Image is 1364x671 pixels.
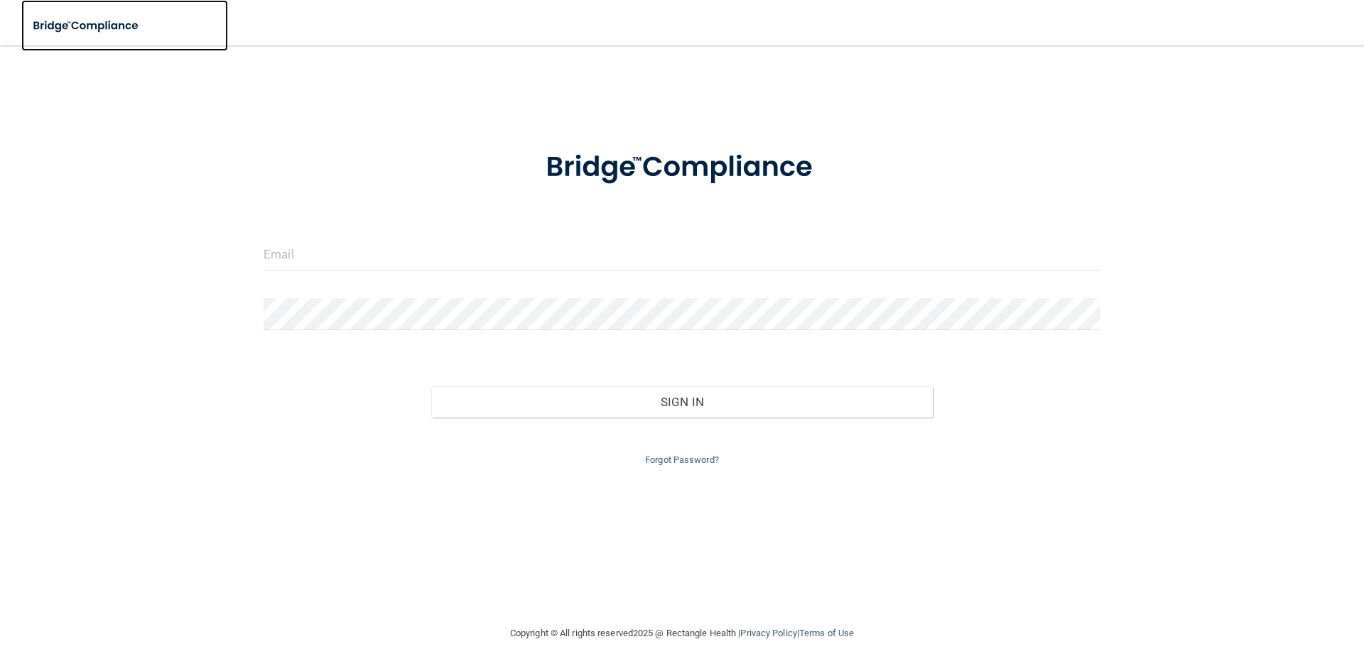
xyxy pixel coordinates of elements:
a: Privacy Policy [740,628,796,638]
img: bridge_compliance_login_screen.278c3ca4.svg [21,11,152,40]
iframe: Drift Widget Chat Controller [1118,570,1347,627]
img: bridge_compliance_login_screen.278c3ca4.svg [516,131,848,204]
a: Forgot Password? [645,454,719,465]
input: Email [264,239,1100,271]
button: Sign In [431,386,933,418]
a: Terms of Use [799,628,854,638]
div: Copyright © All rights reserved 2025 @ Rectangle Health | | [423,611,941,656]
